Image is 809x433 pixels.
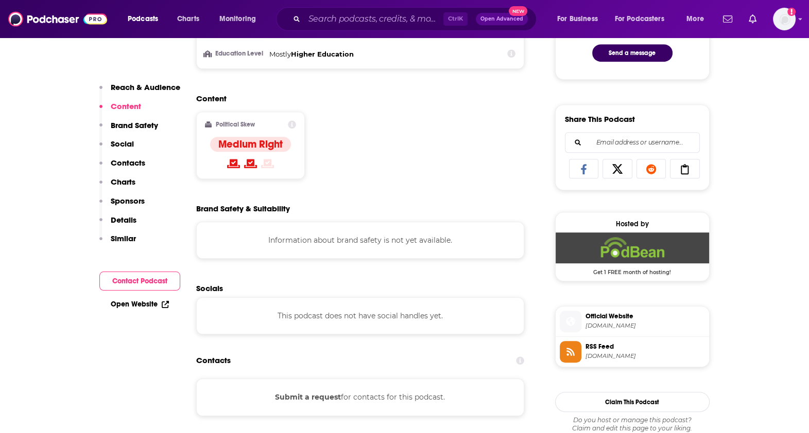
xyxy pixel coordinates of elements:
[569,159,599,178] a: Share on Facebook
[443,12,468,26] span: Ctrl K
[275,391,341,403] button: Submit a request
[111,120,158,130] p: Brand Safety
[111,101,141,111] p: Content
[99,272,180,291] button: Contact Podcast
[196,94,517,103] h2: Content
[286,7,546,31] div: Search podcasts, credits, & more...
[196,297,525,334] div: This podcast does not have social handles yet.
[111,300,169,309] a: Open Website
[745,10,761,28] a: Show notifications dropdown
[216,121,255,128] h2: Political Skew
[565,132,700,153] div: Search followers
[99,196,145,215] button: Sponsors
[121,11,171,27] button: open menu
[686,12,704,26] span: More
[99,158,145,177] button: Contacts
[636,159,666,178] a: Share on Reddit
[608,11,679,27] button: open menu
[99,177,135,196] button: Charts
[196,222,525,259] div: Information about brand safety is not yet available.
[719,10,736,28] a: Show notifications dropdown
[557,12,598,26] span: For Business
[560,311,705,332] a: Official Website[DOMAIN_NAME]
[99,101,141,120] button: Content
[111,177,135,187] p: Charts
[196,378,525,416] div: for contacts for this podcast.
[476,13,528,25] button: Open AdvancedNew
[586,322,705,330] span: economics-applied.podbean.com
[219,12,256,26] span: Monitoring
[586,312,705,321] span: Official Website
[555,392,710,412] button: Claim This Podcast
[8,9,107,29] img: Podchaser - Follow, Share and Rate Podcasts
[603,159,632,178] a: Share on X/Twitter
[218,138,283,151] h4: Medium Right
[480,16,523,22] span: Open Advanced
[304,11,443,27] input: Search podcasts, credits, & more...
[99,82,180,101] button: Reach & Audience
[196,351,231,370] h2: Contacts
[555,416,710,432] div: Claim and edit this page to your liking.
[99,139,134,158] button: Social
[196,204,290,213] h2: Brand Safety & Suitability
[555,416,710,424] span: Do you host or manage this podcast?
[556,232,709,275] a: Podbean Deal: Get 1 FREE month of hosting!
[560,341,705,363] a: RSS Feed[DOMAIN_NAME]
[787,8,796,16] svg: Add a profile image
[99,120,158,139] button: Brand Safety
[509,6,527,16] span: New
[99,215,136,234] button: Details
[574,133,691,152] input: Email address or username...
[111,158,145,168] p: Contacts
[773,8,796,30] img: User Profile
[556,220,709,228] div: Hosted by
[177,12,199,26] span: Charts
[212,11,269,27] button: open menu
[556,232,709,263] img: Podbean Deal: Get 1 FREE month of hosting!
[556,263,709,276] span: Get 1 FREE month of hosting!
[205,50,265,57] h3: Education Level
[99,233,136,252] button: Similar
[291,50,354,58] span: Higher Education
[269,50,291,58] span: Mostly
[586,342,705,351] span: RSS Feed
[111,82,180,92] p: Reach & Audience
[111,233,136,243] p: Similar
[111,215,136,225] p: Details
[565,114,635,124] h3: Share This Podcast
[550,11,611,27] button: open menu
[111,139,134,149] p: Social
[773,8,796,30] button: Show profile menu
[586,352,705,360] span: feed.podbean.com
[170,11,205,27] a: Charts
[679,11,717,27] button: open menu
[128,12,158,26] span: Podcasts
[670,159,700,178] a: Copy Link
[111,196,145,206] p: Sponsors
[196,283,525,293] h2: Socials
[592,44,673,62] button: Send a message
[773,8,796,30] span: Logged in as angelahattar
[615,12,664,26] span: For Podcasters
